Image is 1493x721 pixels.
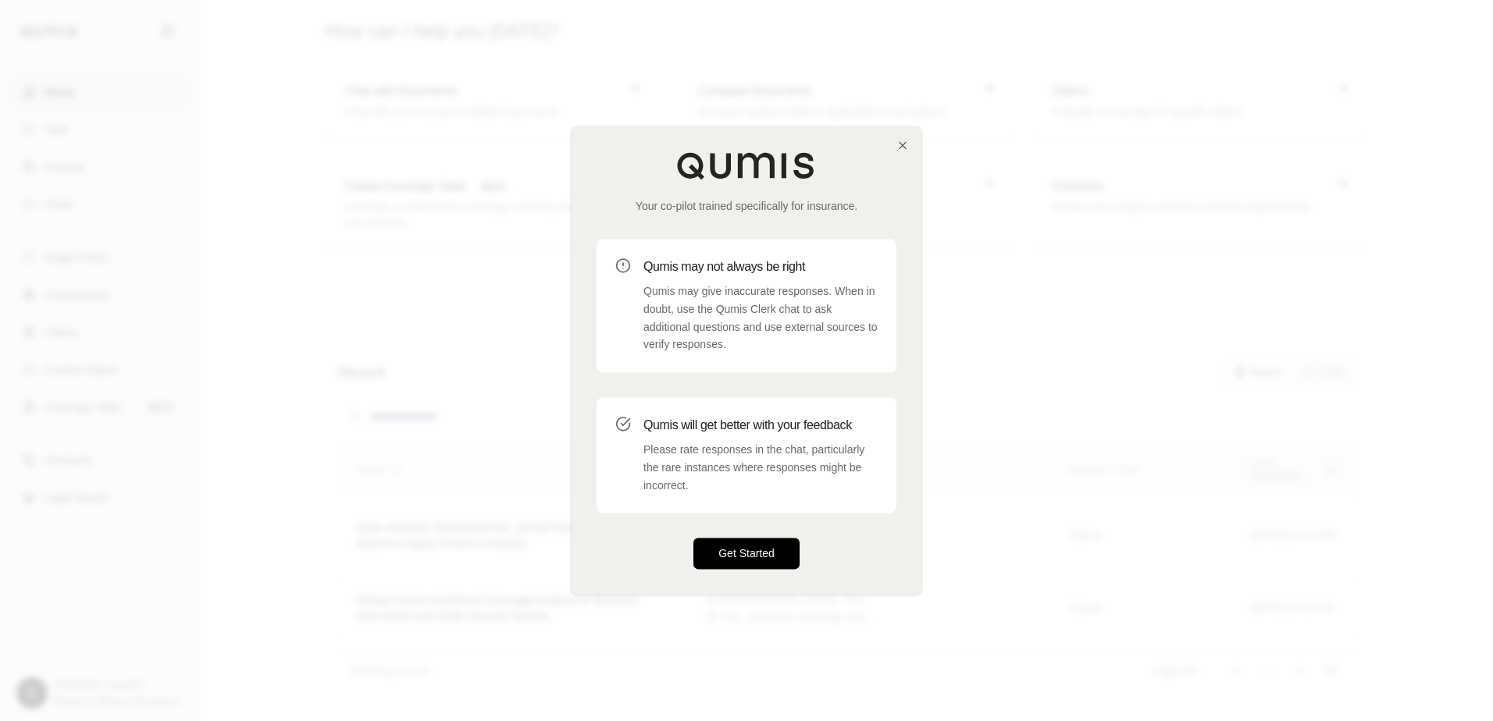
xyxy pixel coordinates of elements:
p: Your co-pilot trained specifically for insurance. [597,198,896,214]
h3: Qumis may not always be right [643,257,878,276]
h3: Qumis will get better with your feedback [643,416,878,435]
p: Qumis may give inaccurate responses. When in doubt, use the Qumis Clerk chat to ask additional qu... [643,282,878,353]
img: Qumis Logo [676,151,817,179]
button: Get Started [693,538,800,570]
p: Please rate responses in the chat, particularly the rare instances where responses might be incor... [643,441,878,494]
